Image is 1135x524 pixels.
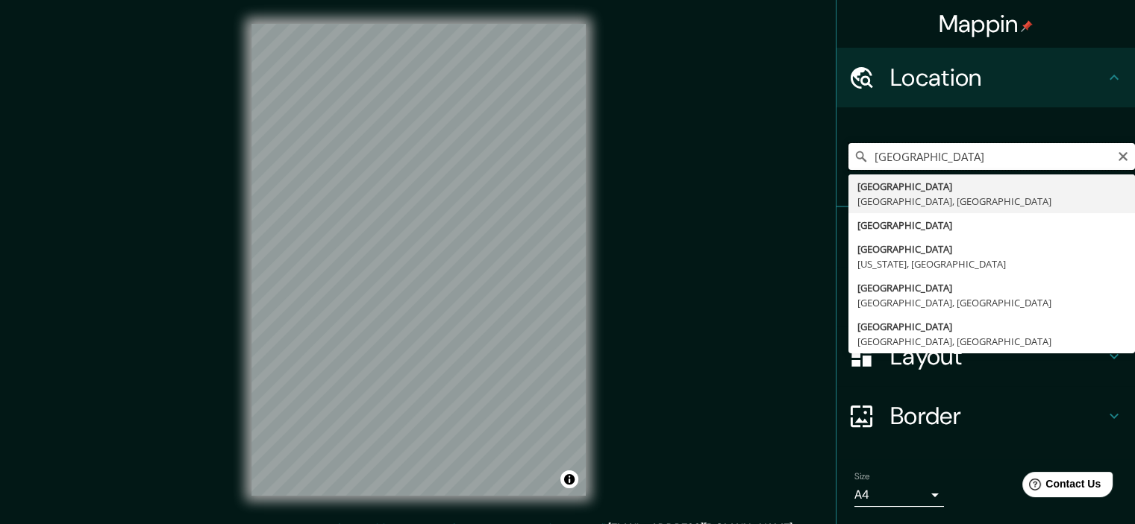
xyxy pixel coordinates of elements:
div: Border [837,386,1135,446]
input: Pick your city or area [848,143,1135,170]
div: [GEOGRAPHIC_DATA] [857,242,1126,256]
canvas: Map [251,24,586,496]
h4: Border [890,401,1105,431]
div: [US_STATE], [GEOGRAPHIC_DATA] [857,256,1126,271]
div: Layout [837,326,1135,386]
div: Pins [837,207,1135,267]
div: Location [837,48,1135,107]
h4: Layout [890,341,1105,371]
img: pin-icon.png [1021,20,1033,32]
div: [GEOGRAPHIC_DATA] [857,280,1126,295]
div: [GEOGRAPHIC_DATA], [GEOGRAPHIC_DATA] [857,194,1126,209]
h4: Mappin [939,9,1034,39]
div: Style [837,267,1135,326]
div: [GEOGRAPHIC_DATA], [GEOGRAPHIC_DATA] [857,334,1126,349]
iframe: Help widget launcher [1002,466,1119,508]
button: Clear [1117,148,1129,162]
button: Toggle attribution [560,470,578,488]
div: [GEOGRAPHIC_DATA], [GEOGRAPHIC_DATA] [857,295,1126,310]
h4: Location [890,63,1105,92]
div: [GEOGRAPHIC_DATA] [857,179,1126,194]
label: Size [854,470,870,483]
div: [GEOGRAPHIC_DATA] [857,319,1126,334]
div: [GEOGRAPHIC_DATA] [857,218,1126,233]
div: A4 [854,483,944,507]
